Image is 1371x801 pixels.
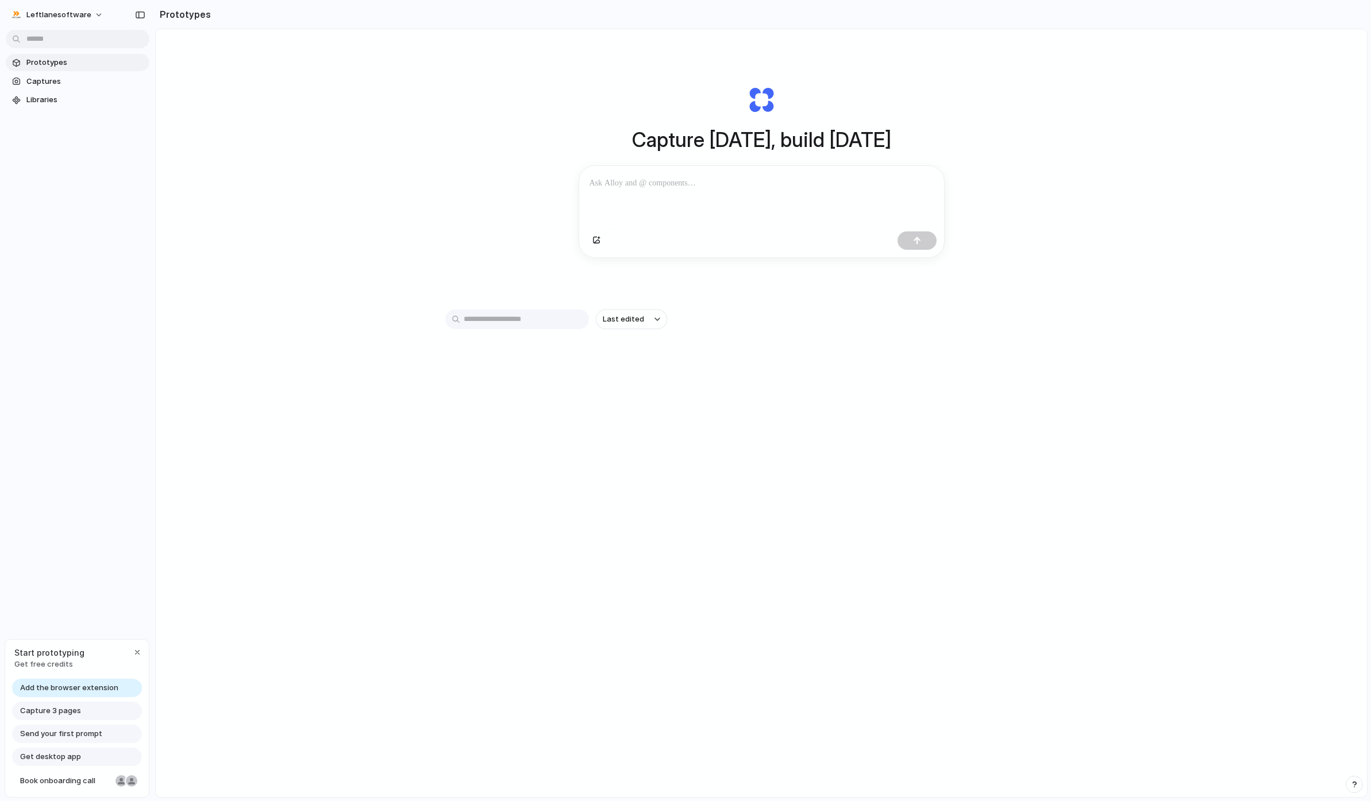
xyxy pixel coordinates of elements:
span: Last edited [603,314,644,325]
span: Libraries [26,94,145,106]
a: Captures [6,73,149,90]
a: Add the browser extension [12,679,142,697]
button: Last edited [596,309,667,329]
span: Prototypes [26,57,145,68]
span: Get desktop app [20,751,81,763]
div: Nicole Kubica [114,774,128,788]
span: Captures [26,76,145,87]
span: Send your first prompt [20,728,102,740]
span: Add the browser extension [20,682,118,694]
h1: Capture [DATE], build [DATE] [632,125,891,155]
h2: Prototypes [155,7,211,21]
a: Prototypes [6,54,149,71]
span: leftlanesoftware [26,9,91,21]
span: Capture 3 pages [20,705,81,717]
span: Get free credits [14,659,84,670]
button: leftlanesoftware [6,6,109,24]
a: Get desktop app [12,748,142,766]
span: Start prototyping [14,647,84,659]
div: Christian Iacullo [125,774,138,788]
a: Book onboarding call [12,772,142,790]
a: Libraries [6,91,149,109]
span: Book onboarding call [20,775,111,787]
